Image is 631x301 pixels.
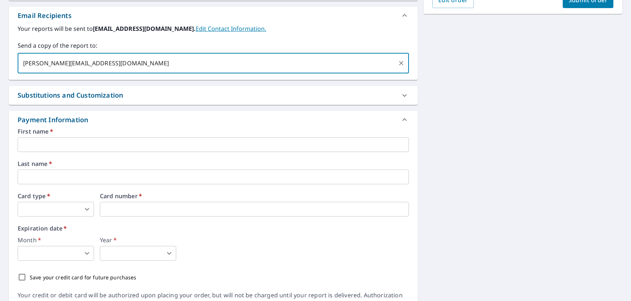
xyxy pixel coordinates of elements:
[30,273,137,281] p: Save your credit card for future purchases
[100,193,409,199] label: Card number
[9,111,418,128] div: Payment Information
[18,237,94,243] label: Month
[396,58,406,68] button: Clear
[18,128,409,134] label: First name
[100,237,176,243] label: Year
[18,225,409,231] label: Expiration date
[196,25,266,33] a: EditContactInfo
[18,202,94,217] div: ​
[9,7,418,24] div: Email Recipients
[18,161,409,167] label: Last name
[93,25,196,33] b: [EMAIL_ADDRESS][DOMAIN_NAME].
[100,246,176,261] div: ​
[9,86,418,105] div: Substitutions and Customization
[18,246,94,261] div: ​
[18,193,94,199] label: Card type
[18,41,409,50] label: Send a copy of the report to:
[18,90,123,100] div: Substitutions and Customization
[18,11,72,21] div: Email Recipients
[18,24,409,33] label: Your reports will be sent to
[18,115,91,125] div: Payment Information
